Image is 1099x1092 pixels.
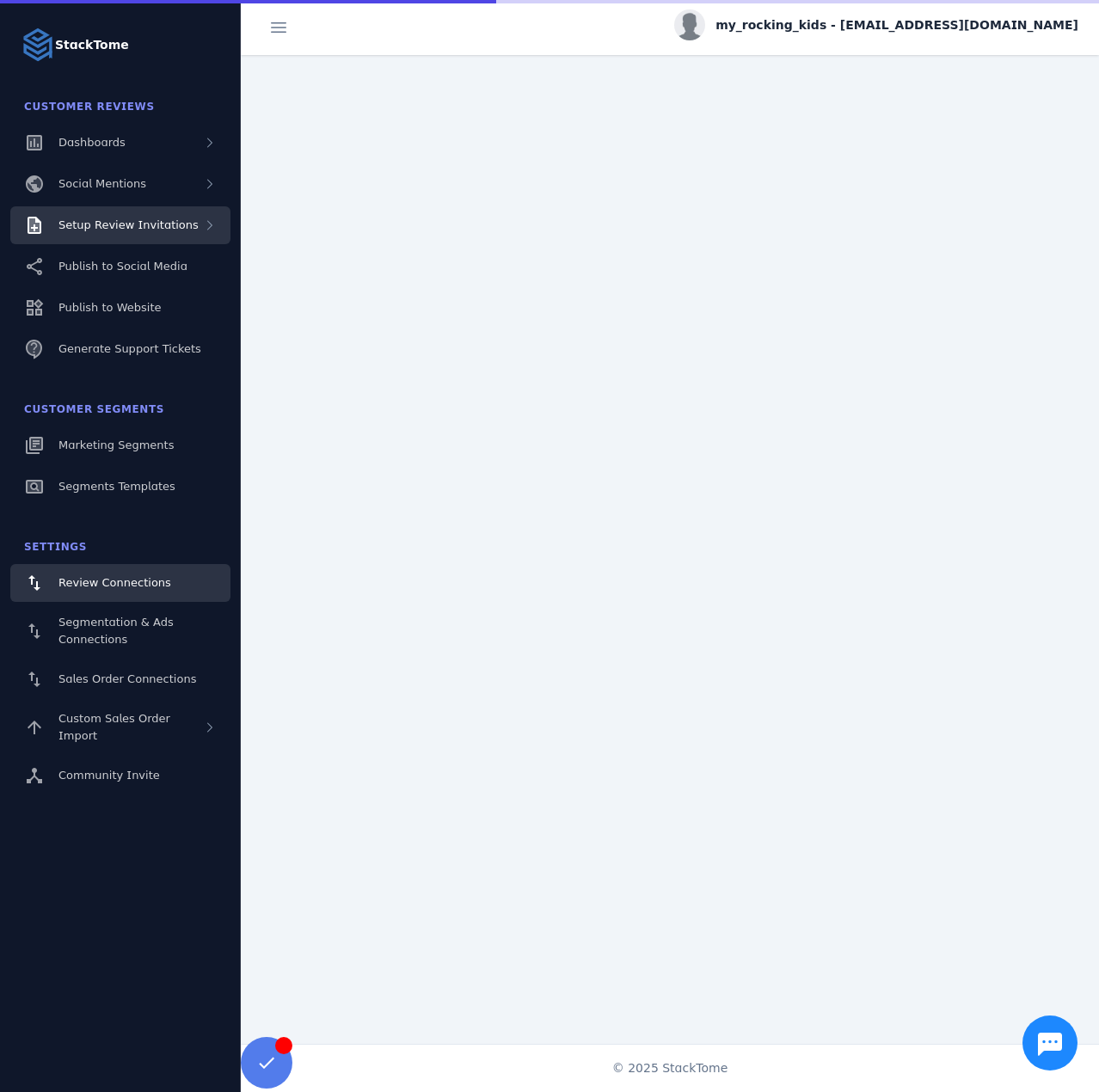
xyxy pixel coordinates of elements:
span: Customer Reviews [24,101,155,113]
a: Segments Templates [10,468,230,506]
a: Community Invite [10,757,230,794]
a: Publish to Social Media [10,248,230,285]
strong: StackTome [55,36,129,54]
a: Marketing Segments [10,426,230,464]
span: Settings [24,541,87,553]
span: my_rocking_kids - [EMAIL_ADDRESS][DOMAIN_NAME] [715,16,1078,34]
img: profile.jpg [674,9,705,40]
span: Community Invite [58,769,160,782]
span: Segmentation & Ads Connections [58,616,174,646]
button: my_rocking_kids - [EMAIL_ADDRESS][DOMAIN_NAME] [674,9,1078,40]
span: © 2025 StackTome [612,1059,728,1077]
span: Sales Order Connections [58,672,196,685]
a: Sales Order Connections [10,660,230,698]
span: Dashboards [58,136,126,149]
a: Generate Support Tickets [10,330,230,368]
span: Review Connections [58,576,171,589]
a: Segmentation & Ads Connections [10,605,230,657]
img: Logo image [21,28,55,62]
span: Marketing Segments [58,439,174,451]
span: Publish to Social Media [58,260,187,273]
a: Review Connections [10,564,230,602]
span: Social Mentions [58,177,146,190]
span: Custom Sales Order Import [58,712,170,742]
span: Publish to Website [58,301,161,314]
span: Customer Segments [24,403,164,415]
span: Segments Templates [58,480,175,493]
span: Generate Support Tickets [58,342,201,355]
span: Setup Review Invitations [58,218,199,231]
a: Publish to Website [10,289,230,327]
